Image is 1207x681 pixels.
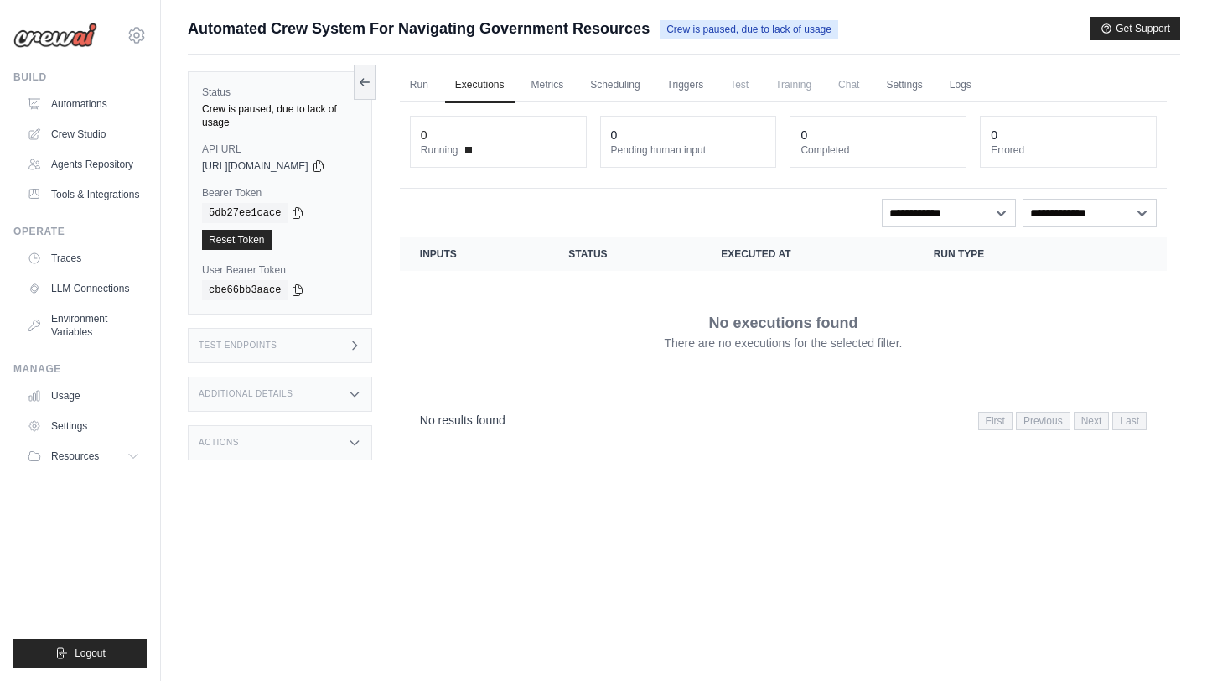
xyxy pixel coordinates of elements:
a: LLM Connections [20,275,147,302]
th: Inputs [400,237,549,271]
p: No executions found [708,311,857,335]
a: Settings [876,68,932,103]
code: cbe66bb3aace [202,280,288,300]
span: Chat is not available until the deployment is complete [828,68,869,101]
a: Run [400,68,438,103]
dt: Completed [800,143,956,157]
img: Logo [13,23,97,48]
code: 5db27ee1cace [202,203,288,223]
p: There are no executions for the selected filter. [664,335,902,351]
a: Traces [20,245,147,272]
div: Build [13,70,147,84]
span: Test [720,68,759,101]
a: Triggers [657,68,714,103]
span: Training is not available until the deployment is complete [765,68,821,101]
span: Logout [75,647,106,660]
p: No results found [420,412,505,429]
div: 0 [991,127,997,143]
h3: Test Endpoints [199,340,277,351]
th: Executed at [701,237,913,271]
h3: Actions [199,438,239,448]
dt: Errored [991,143,1146,157]
span: Previous [1016,412,1070,430]
span: Automated Crew System For Navigating Government Resources [188,17,650,40]
a: Scheduling [580,68,650,103]
button: Get Support [1090,17,1180,40]
span: Running [421,143,458,157]
section: Crew executions table [400,237,1167,441]
a: Usage [20,382,147,409]
div: Crew is paused, due to lack of usage [202,102,358,129]
label: API URL [202,143,358,156]
span: Crew is paused, due to lack of usage [660,20,838,39]
th: Status [548,237,701,271]
nav: Pagination [978,412,1147,430]
span: [URL][DOMAIN_NAME] [202,159,308,173]
label: User Bearer Token [202,263,358,277]
a: Environment Variables [20,305,147,346]
div: Manage [13,362,147,376]
nav: Pagination [400,398,1167,441]
a: Crew Studio [20,121,147,148]
a: Reset Token [202,230,272,250]
span: Next [1074,412,1110,430]
h3: Additional Details [199,389,293,399]
div: Operate [13,225,147,238]
a: Tools & Integrations [20,181,147,208]
a: Executions [445,68,515,103]
label: Status [202,86,358,99]
span: First [978,412,1013,430]
a: Automations [20,91,147,117]
button: Logout [13,639,147,668]
div: 0 [800,127,807,143]
dt: Pending human input [611,143,766,157]
button: Resources [20,443,147,470]
a: Metrics [521,68,574,103]
a: Settings [20,413,147,439]
label: Bearer Token [202,186,358,200]
th: Run Type [914,237,1090,271]
a: Logs [940,68,982,103]
a: Agents Repository [20,151,147,178]
div: 0 [421,127,427,143]
div: 0 [611,127,618,143]
span: Last [1112,412,1147,430]
span: Resources [51,450,99,463]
